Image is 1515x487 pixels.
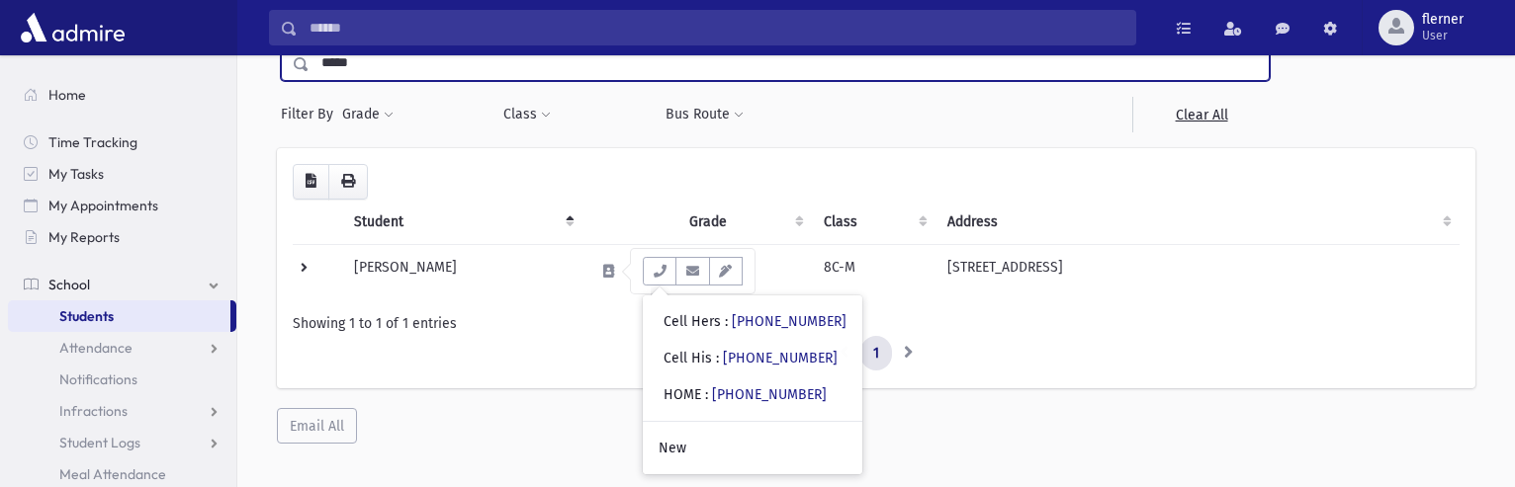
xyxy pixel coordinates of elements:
[8,158,236,190] a: My Tasks
[59,434,140,451] span: Student Logs
[732,313,847,330] a: [PHONE_NUMBER]
[8,221,236,253] a: My Reports
[664,348,838,368] div: Cell His
[8,79,236,111] a: Home
[8,190,236,221] a: My Appointments
[277,408,357,444] button: Email All
[725,313,728,330] span: :
[677,244,812,297] td: 8
[860,336,892,371] a: 1
[502,97,552,132] button: Class
[342,200,582,245] th: Student: activate to sort column descending
[664,311,847,332] div: Cell Hers
[8,364,236,395] a: Notifications
[298,10,1135,45] input: Search
[59,465,166,483] span: Meal Attendance
[48,165,104,183] span: My Tasks
[812,200,935,245] th: Class: activate to sort column ascending
[59,307,114,325] span: Students
[48,133,137,151] span: Time Tracking
[936,200,1460,245] th: Address: activate to sort column ascending
[16,8,130,47] img: AdmirePro
[664,384,827,405] div: HOME
[1132,97,1270,132] a: Clear All
[1422,28,1464,43] span: User
[48,228,120,246] span: My Reports
[342,244,582,297] td: [PERSON_NAME]
[293,313,1460,334] div: Showing 1 to 1 of 1 entries
[281,104,341,124] span: Filter By
[59,402,128,420] span: Infractions
[643,430,862,466] a: New
[677,200,812,245] th: Grade: activate to sort column ascending
[709,257,743,285] button: Email Templates
[8,300,230,332] a: Students
[665,97,745,132] button: Bus Route
[8,332,236,364] a: Attendance
[8,427,236,458] a: Student Logs
[723,350,838,366] a: [PHONE_NUMBER]
[712,386,827,403] a: [PHONE_NUMBER]
[8,126,236,158] a: Time Tracking
[8,395,236,427] a: Infractions
[59,370,137,388] span: Notifications
[328,164,368,200] button: Print
[341,97,395,132] button: Grade
[48,197,158,214] span: My Appointments
[8,269,236,300] a: School
[59,339,133,357] span: Attendance
[293,164,329,200] button: CSV
[716,350,719,366] span: :
[705,386,708,403] span: :
[48,86,86,104] span: Home
[1422,12,1464,28] span: flerner
[812,244,935,297] td: 8C-M
[936,244,1460,297] td: [STREET_ADDRESS]
[48,276,90,293] span: School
